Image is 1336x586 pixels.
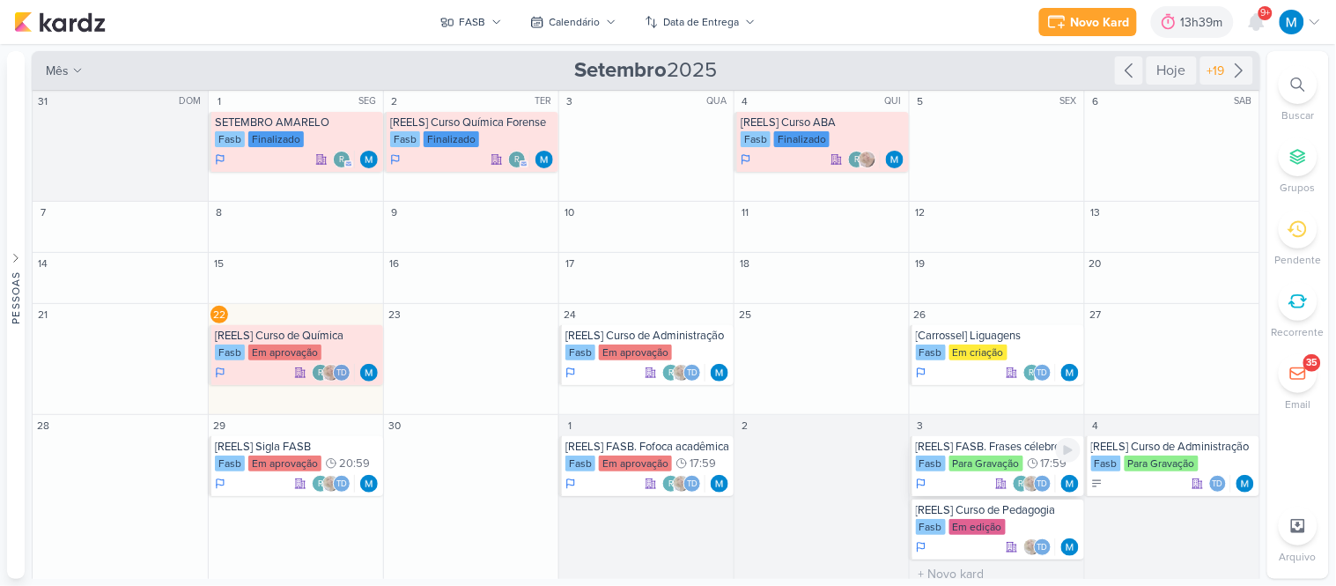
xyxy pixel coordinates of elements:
div: Em edição [949,519,1006,535]
div: 20 [1087,255,1104,272]
div: 31 [34,93,52,110]
span: mês [46,62,69,80]
div: 13 [1087,204,1104,221]
input: + Novo kard [913,563,1081,585]
div: 6 [1087,93,1104,110]
img: Sarah Violante [673,475,690,493]
div: roberta.pecora@fasb.com.br [312,475,329,493]
div: SAB [1235,94,1258,108]
div: Finalizado [248,131,304,147]
div: Responsável: MARIANA MIRANDA [360,475,378,493]
img: Sarah Violante [322,364,340,382]
p: Td [1037,369,1048,378]
div: Fasb [916,456,946,471]
div: Responsável: MARIANA MIRANDA [711,475,728,493]
div: Colaboradores: Thais de carvalho [1209,475,1231,493]
div: Fasb [741,131,771,147]
div: 29 [210,417,228,434]
div: Responsável: MARIANA MIRANDA [711,364,728,382]
div: 3 [561,93,579,110]
img: MARIANA MIRANDA [360,151,378,168]
p: Td [1037,480,1048,489]
div: Finalizado [424,131,479,147]
p: Buscar [1282,108,1315,123]
div: QUA [706,94,732,108]
div: [REELS] Curso de Administração [1091,440,1256,454]
div: Thais de carvalho [683,475,701,493]
div: Thais de carvalho [683,364,701,382]
div: 1 [210,93,228,110]
div: Em criação [949,345,1008,360]
img: Sarah Violante [1023,538,1041,556]
div: 8 [210,204,228,221]
div: Colaboradores: roberta.pecora@fasb.com.br, Sarah Violante, Thais de carvalho [662,364,705,382]
p: Email [1286,397,1311,412]
div: Fasb [916,345,946,360]
img: MARIANA MIRANDA [711,364,728,382]
div: A Fazer [1091,478,1103,490]
div: SEG [358,94,381,108]
div: Fasb [1091,456,1121,471]
div: Colaboradores: roberta.pecora@fasb.com.br, Sarah Violante, Thais de carvalho [312,475,355,493]
div: Thais de carvalho [1209,475,1227,493]
img: kardz.app [14,11,106,33]
div: Responsável: MARIANA MIRANDA [1061,538,1079,556]
div: Fasb [390,131,420,147]
div: 3 [912,417,929,434]
div: Fasb [565,345,595,360]
div: 23 [386,306,403,323]
div: Em Andamento [916,540,926,554]
div: roberta.pecora@fasb.com.br [1013,475,1030,493]
div: Em Andamento [215,366,225,380]
span: 17:59 [1041,457,1067,470]
div: Colaboradores: roberta.pecora@fasb.com.br [508,151,530,168]
div: SETEMBRO AMARELO [215,115,380,130]
img: Sarah Violante [322,475,340,493]
div: 14 [34,255,52,272]
div: Colaboradores: Sarah Violante, Thais de carvalho [1023,538,1056,556]
img: MARIANA MIRANDA [1061,475,1079,493]
div: roberta.pecora@fasb.com.br [662,475,680,493]
img: MARIANA MIRANDA [1236,475,1254,493]
div: Hoje [1147,56,1197,85]
div: Para Gravação [1125,456,1199,471]
div: Responsável: MARIANA MIRANDA [1236,475,1254,493]
p: Td [1037,544,1048,553]
div: Novo Kard [1071,13,1130,32]
div: Thais de carvalho [333,475,351,493]
img: MARIANA MIRANDA [1061,538,1079,556]
div: TER [535,94,557,108]
div: SEX [1060,94,1082,108]
li: Ctrl + F [1267,65,1329,123]
div: [REELS] Curso Química Forense [390,115,555,130]
p: Td [687,369,698,378]
div: 13h39m [1181,13,1229,32]
div: 11 [736,204,754,221]
p: r [339,156,344,165]
p: Td [336,369,347,378]
div: roberta.pecora@fasb.com.br [508,151,526,168]
div: 30 [386,417,403,434]
div: Colaboradores: roberta.pecora@fasb.com.br, Sarah Violante, Thais de carvalho [312,364,355,382]
div: Fasb [215,345,245,360]
p: r [1019,480,1024,489]
div: Responsável: MARIANA MIRANDA [360,151,378,168]
div: Para Gravação [949,456,1023,471]
div: 12 [912,204,929,221]
div: 10 [561,204,579,221]
div: Thais de carvalho [1034,538,1052,556]
div: Em aprovação [599,456,672,471]
div: Colaboradores: roberta.pecora@fasb.com.br, Thais de carvalho [1023,364,1056,382]
div: 9 [386,204,403,221]
p: r [1030,369,1035,378]
div: Fasb [215,131,245,147]
div: Colaboradores: roberta.pecora@fasb.com.br, Sarah Violante [848,151,881,168]
div: 5 [912,93,929,110]
div: [REELS] Sigla FASB [215,440,380,454]
div: Thais de carvalho [333,364,351,382]
div: Responsável: MARIANA MIRANDA [1061,475,1079,493]
div: [Carrossel] Liguagens [916,329,1081,343]
div: Thais de carvalho [1034,475,1052,493]
p: Pendente [1275,252,1322,268]
button: Novo Kard [1039,8,1137,36]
